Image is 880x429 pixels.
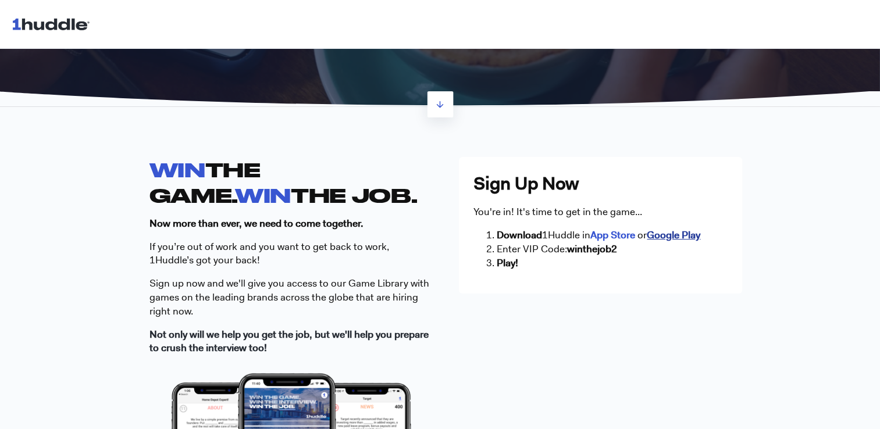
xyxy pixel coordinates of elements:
[497,256,518,269] strong: Play!
[473,205,728,219] p: You're in! It's time to get in the game...
[497,242,728,256] li: Enter VIP Code:
[149,240,389,267] span: If you’re out of work and you want to get back to work, 1Huddle’s got your back!
[647,228,700,241] a: Google Play
[473,171,728,196] h3: Sign Up Now
[567,242,617,255] strong: winthejob2
[12,13,95,35] img: 1huddle
[590,228,635,241] strong: App Store
[149,277,433,318] p: S
[149,328,429,355] strong: Not only will we help you get the job, but we'll help you prepare to crush the interview too!
[149,158,205,181] span: WIN
[149,158,418,206] strong: THE GAME. THE JOB.
[149,277,429,317] span: ign up now and we'll give you access to our Game Library with games on the leading brands across ...
[497,228,728,242] li: 1Huddle in or
[149,217,364,230] strong: Now more than ever, we need to come together.
[235,184,291,206] span: WIN
[590,228,637,241] a: App Store
[497,228,542,241] strong: Download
